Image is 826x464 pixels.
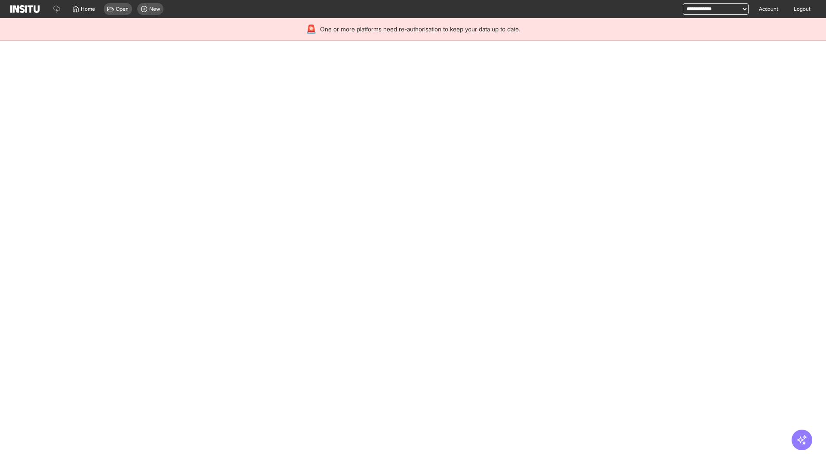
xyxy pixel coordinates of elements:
[81,6,95,12] span: Home
[306,23,317,35] div: 🚨
[149,6,160,12] span: New
[10,5,40,13] img: Logo
[320,25,520,34] span: One or more platforms need re-authorisation to keep your data up to date.
[116,6,129,12] span: Open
